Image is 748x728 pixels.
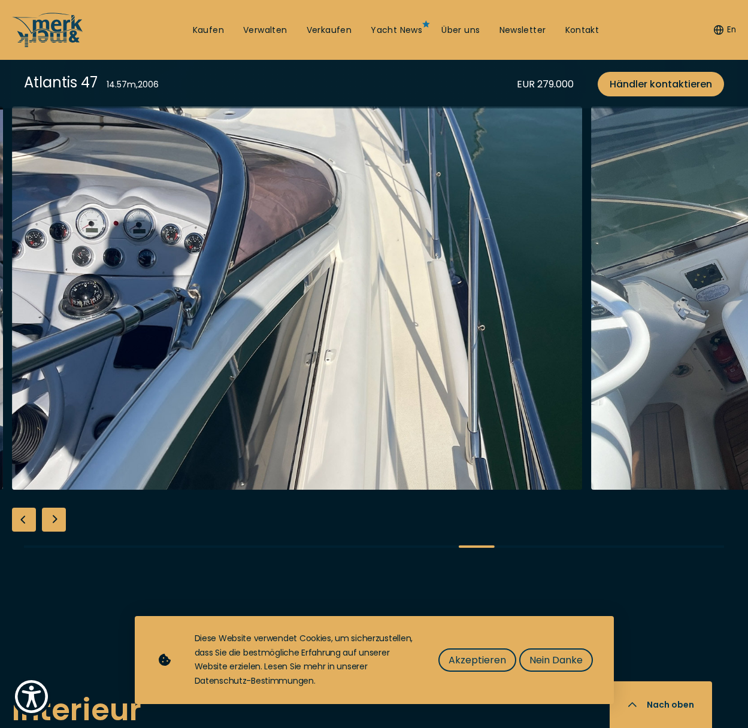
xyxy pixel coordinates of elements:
a: Yacht News [371,25,422,37]
a: Verwalten [243,25,287,37]
div: Previous slide [12,508,36,532]
span: Händler kontaktieren [610,77,712,92]
span: Nein Danke [529,653,583,668]
a: Verkaufen [307,25,352,37]
a: Kontakt [565,25,599,37]
a: Über uns [441,25,480,37]
button: Nach oben [610,681,712,728]
a: Kaufen [193,25,224,37]
button: Show Accessibility Preferences [12,677,51,716]
div: EUR 279.000 [517,77,574,92]
img: Merk&Merk [12,107,583,490]
button: Akzeptieren [438,648,516,672]
div: Atlantis 47 [24,72,98,93]
div: Next slide [42,508,66,532]
div: 14.57 m , 2006 [107,78,159,91]
a: Händler kontaktieren [598,72,724,96]
a: Datenschutz-Bestimmungen [195,675,314,687]
span: Akzeptieren [449,653,506,668]
div: Diese Website verwendet Cookies, um sicherzustellen, dass Sie die bestmögliche Erfahrung auf unse... [195,632,414,688]
button: En [714,24,736,36]
button: Nein Danke [519,648,593,672]
a: Newsletter [499,25,546,37]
